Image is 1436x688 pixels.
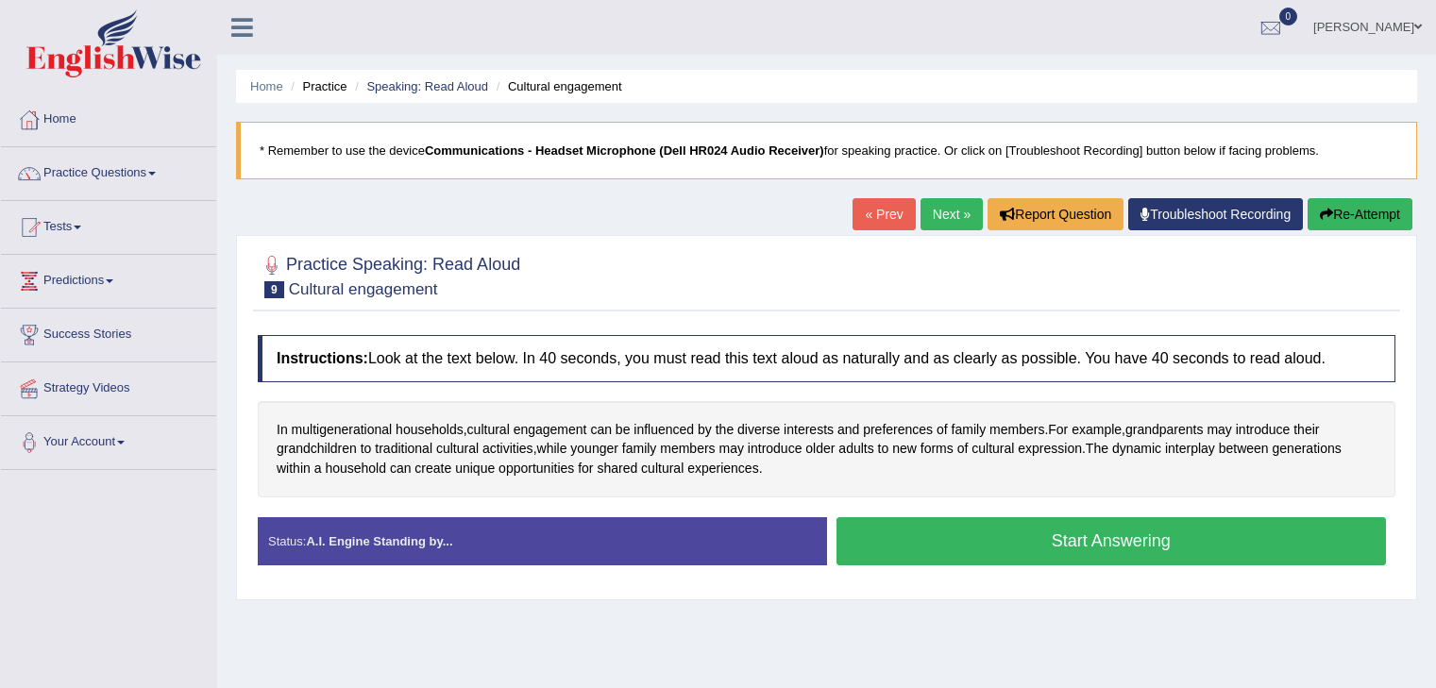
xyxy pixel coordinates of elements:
span: 9 [264,281,284,298]
span: Click to see word definition [314,459,322,478]
span: Click to see word definition [1293,420,1319,440]
span: Click to see word definition [390,459,412,478]
div: Status: [258,517,827,565]
span: Click to see word definition [805,439,835,459]
a: Home [250,79,283,93]
h4: Look at the text below. In 40 seconds, you must read this text aloud as naturally and as clearly ... [258,335,1395,382]
a: Troubleshoot Recording [1128,198,1303,230]
span: 0 [1279,8,1298,25]
span: Click to see word definition [414,459,451,478]
span: Click to see word definition [952,420,987,440]
span: Click to see word definition [498,459,574,478]
a: Home [1,93,216,141]
span: Click to see word definition [277,420,288,440]
h2: Practice Speaking: Read Aloud [258,251,520,298]
span: Click to see word definition [1236,420,1291,440]
span: Click to see word definition [719,439,744,459]
span: Click to see word definition [1072,420,1122,440]
small: Cultural engagement [289,280,438,298]
span: Click to see word definition [616,420,631,440]
span: Click to see word definition [436,439,479,459]
a: Tests [1,201,216,248]
a: Success Stories [1,309,216,356]
span: Click to see word definition [1018,439,1082,459]
b: Instructions: [277,350,368,366]
li: Practice [286,77,346,95]
span: Click to see word definition [292,420,393,440]
span: Click to see word definition [937,420,948,440]
button: Start Answering [836,517,1387,565]
span: Click to see word definition [570,439,618,459]
span: Click to see word definition [1125,420,1204,440]
span: Click to see word definition [578,459,593,478]
span: Click to see word definition [863,420,933,440]
span: Click to see word definition [892,439,917,459]
b: Communications - Headset Microphone (Dell HR024 Audio Receiver) [425,143,824,158]
span: Click to see word definition [737,420,780,440]
span: Click to see word definition [634,420,694,440]
span: Click to see word definition [921,439,954,459]
span: Click to see word definition [467,420,510,440]
a: Speaking: Read Aloud [366,79,488,93]
span: Click to see word definition [837,420,859,440]
span: Click to see word definition [277,459,311,478]
a: Your Account [1,416,216,463]
span: Click to see word definition [748,439,802,459]
span: Click to see word definition [361,439,372,459]
strong: A.I. Engine Standing by... [306,534,452,548]
span: Click to see word definition [1219,439,1269,459]
span: Click to see word definition [784,420,834,440]
span: Click to see word definition [1165,439,1215,459]
span: Click to see word definition [396,420,464,440]
a: Strategy Videos [1,362,216,410]
span: Click to see word definition [1048,420,1068,440]
span: Click to see word definition [698,420,712,440]
span: Click to see word definition [537,439,567,459]
span: Click to see word definition [455,459,495,478]
a: Practice Questions [1,147,216,194]
span: Click to see word definition [622,439,657,459]
button: Re-Attempt [1308,198,1412,230]
span: Click to see word definition [375,439,432,459]
span: Click to see word definition [597,459,637,478]
span: Click to see word definition [1112,439,1161,459]
span: Click to see word definition [482,439,533,459]
li: Cultural engagement [492,77,622,95]
span: Click to see word definition [1273,439,1342,459]
span: Click to see word definition [1207,420,1231,440]
span: Click to see word definition [971,439,1014,459]
span: Click to see word definition [660,439,715,459]
a: Predictions [1,255,216,302]
span: Click to see word definition [277,439,357,459]
button: Report Question [988,198,1123,230]
a: « Prev [853,198,915,230]
span: Click to see word definition [590,420,612,440]
span: Click to see word definition [325,459,386,478]
blockquote: * Remember to use the device for speaking practice. Or click on [Troubleshoot Recording] button b... [236,122,1417,179]
span: Click to see word definition [641,459,684,478]
span: Click to see word definition [687,459,759,478]
div: , . , , . . [258,401,1395,497]
span: Click to see word definition [716,420,734,440]
span: Click to see word definition [957,439,969,459]
span: Click to see word definition [838,439,873,459]
span: Click to see word definition [1086,439,1108,459]
span: Click to see word definition [989,420,1044,440]
span: Click to see word definition [878,439,889,459]
span: Click to see word definition [514,420,587,440]
a: Next » [921,198,983,230]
